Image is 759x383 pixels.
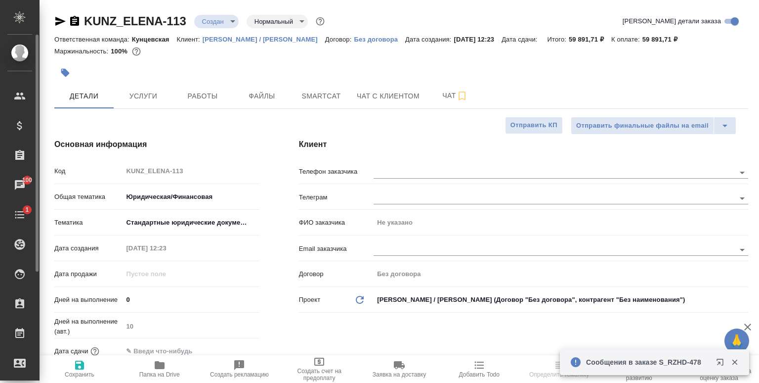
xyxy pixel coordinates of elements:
span: Папка на Drive [139,371,180,378]
input: Пустое поле [123,319,259,334]
button: Скопировать ссылку для ЯМессенджера [54,15,66,27]
div: Создан [194,15,239,28]
div: Создан [247,15,308,28]
p: 59 891,71 ₽ [569,36,611,43]
input: Пустое поле [123,241,209,255]
p: Итого: [548,36,569,43]
span: Чат с клиентом [357,90,420,102]
h4: Клиент [299,139,748,150]
button: Отправить КП [505,117,563,134]
h4: Основная информация [54,139,259,150]
p: Без договора [354,36,405,43]
button: Open [735,166,749,180]
a: Без договора [354,35,405,43]
button: Определить тематику [519,355,599,383]
span: 100 [16,175,39,185]
p: [DATE] 12:23 [454,36,502,43]
p: Ответственная команда: [54,36,132,43]
div: Стандартные юридические документы, договоры, уставы [123,214,259,231]
span: Чат [431,90,479,102]
p: Сообщения в заказе S_RZHD-478 [586,357,710,367]
span: Создать рекламацию [210,371,269,378]
span: Smartcat [297,90,345,102]
button: Заявка на доставку [359,355,439,383]
span: Услуги [120,90,167,102]
span: [PERSON_NAME] детали заказа [623,16,721,26]
span: Отправить КП [510,120,557,131]
button: Закрыть [724,358,745,367]
span: Файлы [238,90,286,102]
button: Добавить Todo [439,355,519,383]
p: К оплате: [611,36,642,43]
p: Email заказчика [299,244,374,254]
p: Телеграм [299,192,374,202]
input: ✎ Введи что-нибудь [123,292,259,307]
div: Юридическая/Финансовая [123,189,259,205]
p: Дней на выполнение [54,295,123,305]
button: Нормальный [252,17,296,26]
button: Open [735,243,749,257]
button: Open [735,191,749,205]
button: Создан [199,17,227,26]
p: Проект [299,295,321,305]
p: 59 891,71 ₽ [642,36,685,43]
button: Отправить финальные файлы на email [571,117,714,135]
p: Дней на выполнение (авт.) [54,317,123,336]
a: [PERSON_NAME] / [PERSON_NAME] [203,35,325,43]
p: Код [54,166,123,176]
a: KUNZ_ELENA-113 [84,14,186,28]
button: 0.00 RUB; [130,45,143,58]
a: 1 [2,202,37,227]
span: Работы [179,90,226,102]
p: Дата продажи [54,269,123,279]
p: Договор: [325,36,354,43]
span: Определить тематику [529,371,589,378]
button: Скопировать ссылку [69,15,81,27]
span: Детали [60,90,108,102]
button: Сохранить [40,355,120,383]
p: Дата создания [54,243,123,253]
input: ✎ Введи что-нибудь [123,344,209,358]
p: ФИО заказчика [299,218,374,228]
span: Отправить финальные файлы на email [576,120,709,132]
input: Пустое поле [123,164,259,178]
button: Открыть в новой вкладке [710,352,734,376]
svg: Подписаться [456,90,468,102]
p: Дата сдачи [54,346,88,356]
p: Дата сдачи: [502,36,540,43]
span: 🙏 [728,331,745,351]
button: Добавить тэг [54,62,76,84]
span: 1 [19,205,35,215]
p: Тематика [54,218,123,228]
span: Сохранить [65,371,94,378]
button: Если добавить услуги и заполнить их объемом, то дата рассчитается автоматически [88,345,101,358]
p: Дата создания: [405,36,454,43]
p: Маржинальность: [54,48,111,55]
p: Договор [299,269,374,279]
input: Пустое поле [123,267,209,281]
button: Создать рекламацию [200,355,280,383]
p: [PERSON_NAME] / [PERSON_NAME] [203,36,325,43]
span: Создать счет на предоплату [285,368,353,382]
span: Добавить Todo [459,371,500,378]
a: 100 [2,173,37,197]
div: split button [571,117,736,135]
p: Кунцевская [132,36,177,43]
button: Доп статусы указывают на важность/срочность заказа [314,15,327,28]
button: 🙏 [724,329,749,353]
span: Заявка на доставку [373,371,426,378]
input: Пустое поле [374,267,748,281]
div: [PERSON_NAME] / [PERSON_NAME] (Договор "Без договора", контрагент "Без наименования") [374,291,748,308]
button: Создать счет на предоплату [279,355,359,383]
input: Пустое поле [374,215,748,230]
p: Клиент: [177,36,203,43]
p: Общая тематика [54,192,123,202]
button: Папка на Drive [120,355,200,383]
p: 100% [111,48,130,55]
p: Телефон заказчика [299,167,374,177]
